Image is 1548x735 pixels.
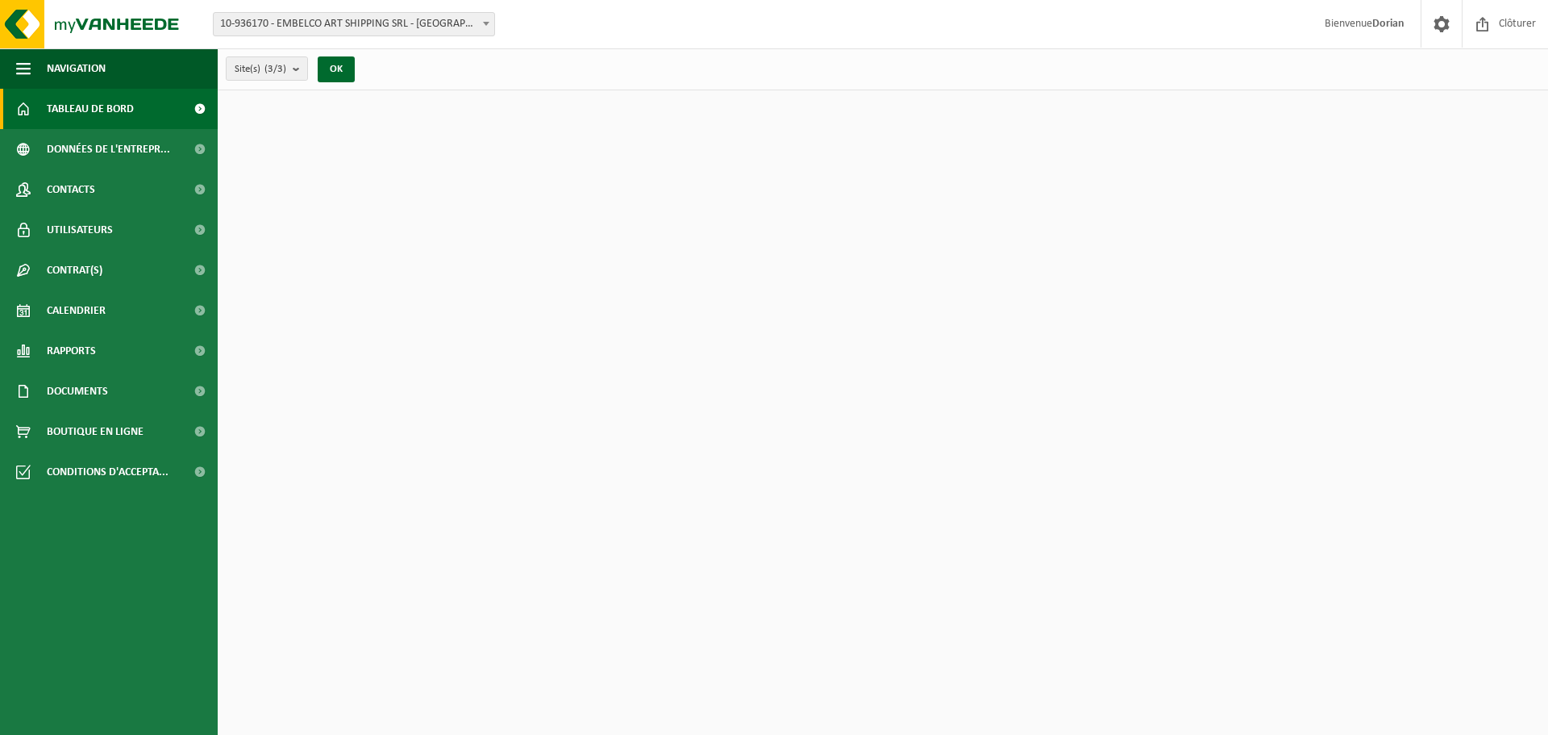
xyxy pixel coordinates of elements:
[47,371,108,411] span: Documents
[47,89,134,129] span: Tableau de bord
[214,13,494,35] span: 10-936170 - EMBELCO ART SHIPPING SRL - ETTERBEEK
[226,56,308,81] button: Site(s)(3/3)
[47,129,170,169] span: Données de l'entrepr...
[318,56,355,82] button: OK
[47,411,144,452] span: Boutique en ligne
[235,57,286,81] span: Site(s)
[213,12,495,36] span: 10-936170 - EMBELCO ART SHIPPING SRL - ETTERBEEK
[47,48,106,89] span: Navigation
[47,210,113,250] span: Utilisateurs
[47,250,102,290] span: Contrat(s)
[47,452,169,492] span: Conditions d'accepta...
[264,64,286,74] count: (3/3)
[47,331,96,371] span: Rapports
[1372,18,1404,30] strong: Dorian
[47,290,106,331] span: Calendrier
[47,169,95,210] span: Contacts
